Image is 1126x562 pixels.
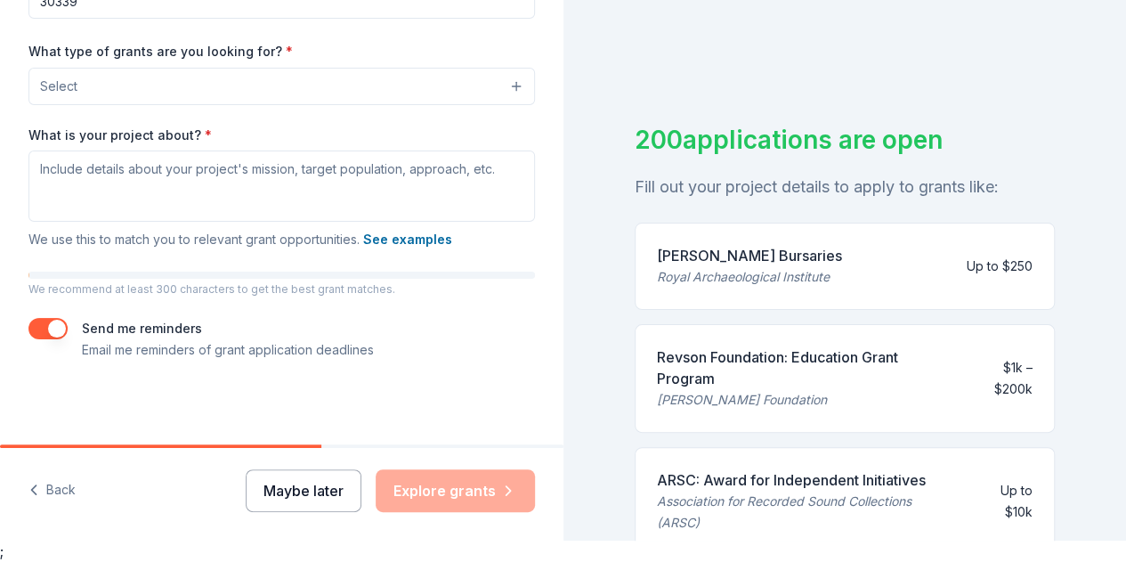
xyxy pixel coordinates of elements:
[635,121,1056,159] div: 200 applications are open
[657,245,842,266] div: [PERSON_NAME] Bursaries
[246,469,361,512] button: Maybe later
[969,480,1033,523] div: Up to $10k
[657,346,950,389] div: Revson Foundation: Education Grant Program
[40,76,77,97] span: Select
[964,357,1033,400] div: $1k – $200k
[28,282,535,297] p: We recommend at least 300 characters to get the best grant matches.
[28,126,212,144] label: What is your project about?
[28,472,76,509] button: Back
[28,68,535,105] button: Select
[657,491,956,533] div: Association for Recorded Sound Collections (ARSC)
[657,469,956,491] div: ARSC: Award for Independent Initiatives
[82,321,202,336] label: Send me reminders
[82,339,374,361] p: Email me reminders of grant application deadlines
[28,43,293,61] label: What type of grants are you looking for?
[657,389,950,411] div: [PERSON_NAME] Foundation
[967,256,1033,277] div: Up to $250
[363,229,452,250] button: See examples
[635,173,1056,201] div: Fill out your project details to apply to grants like:
[28,232,452,247] span: We use this to match you to relevant grant opportunities.
[657,266,842,288] div: Royal Archaeological Institute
